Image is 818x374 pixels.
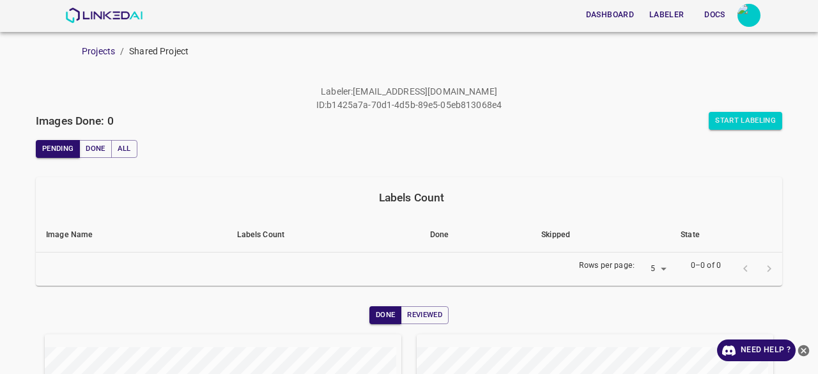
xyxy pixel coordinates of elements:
[581,4,639,26] button: Dashboard
[737,4,760,27] button: Open settings
[120,45,124,58] li: /
[82,45,818,58] nav: breadcrumb
[640,261,670,278] div: 5
[578,2,642,28] a: Dashboard
[670,218,782,253] th: State
[737,4,760,27] img: Rosio
[111,140,137,158] button: All
[129,45,189,58] p: Shared Project
[579,260,635,272] p: Rows per page:
[717,339,796,361] a: Need Help ?
[401,306,449,324] button: Reviewed
[46,189,777,206] div: Labels Count
[709,112,782,130] button: Start Labeling
[36,112,114,130] h6: Images Done: 0
[796,339,812,361] button: close-help
[65,8,143,23] img: LinkedAI
[644,4,689,26] button: Labeler
[369,306,401,324] button: Done
[691,2,737,28] a: Docs
[327,98,502,112] p: b1425a7a-70d1-4d5b-89e5-05eb813068e4
[36,140,80,158] button: Pending
[353,85,497,98] p: [EMAIL_ADDRESS][DOMAIN_NAME]
[642,2,691,28] a: Labeler
[691,260,721,272] p: 0–0 of 0
[694,4,735,26] button: Docs
[316,98,327,112] p: ID :
[321,85,353,98] p: Labeler :
[82,46,115,56] a: Projects
[420,218,531,253] th: Done
[36,218,227,253] th: Image Name
[531,218,670,253] th: Skipped
[79,140,111,158] button: Done
[227,218,420,253] th: Labels Count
